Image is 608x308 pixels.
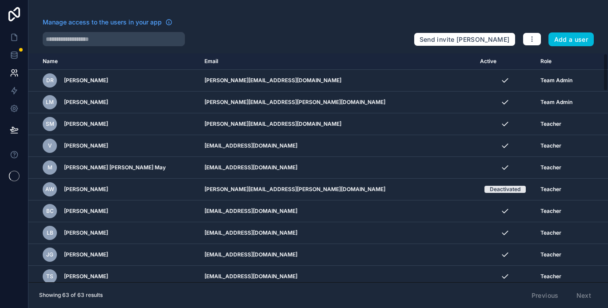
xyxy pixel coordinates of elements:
td: [EMAIL_ADDRESS][DOMAIN_NAME] [199,244,474,266]
span: BC [46,208,54,215]
td: [EMAIL_ADDRESS][DOMAIN_NAME] [199,222,474,244]
th: Name [28,53,199,70]
span: Manage access to the users in your app [43,18,162,27]
td: [PERSON_NAME][EMAIL_ADDRESS][PERSON_NAME][DOMAIN_NAME] [199,92,474,113]
span: [PERSON_NAME] [64,99,108,106]
span: DR [46,77,54,84]
td: [PERSON_NAME][EMAIL_ADDRESS][DOMAIN_NAME] [199,70,474,92]
span: [PERSON_NAME] [PERSON_NAME] May [64,164,166,171]
span: Teacher [540,273,561,280]
td: [EMAIL_ADDRESS][DOMAIN_NAME] [199,200,474,222]
button: Send invite [PERSON_NAME] [414,32,516,47]
td: [EMAIL_ADDRESS][DOMAIN_NAME] [199,135,474,157]
span: AW [45,186,54,193]
span: Team Admin [540,99,572,106]
span: [PERSON_NAME] [64,208,108,215]
span: Teacher [540,251,561,258]
span: Teacher [540,208,561,215]
a: Manage access to the users in your app [43,18,172,27]
span: [PERSON_NAME] [64,186,108,193]
td: [PERSON_NAME][EMAIL_ADDRESS][DOMAIN_NAME] [199,113,474,135]
span: Teacher [540,120,561,128]
span: Teacher [540,229,561,236]
span: [PERSON_NAME] [64,251,108,258]
span: V [48,142,52,149]
th: Active [475,53,536,70]
span: [PERSON_NAME] [64,120,108,128]
div: Deactivated [490,186,520,193]
span: [PERSON_NAME] [64,77,108,84]
th: Email [199,53,474,70]
td: [EMAIL_ADDRESS][DOMAIN_NAME] [199,266,474,288]
td: [EMAIL_ADDRESS][DOMAIN_NAME] [199,157,474,179]
th: Role [535,53,585,70]
span: LB [47,229,53,236]
button: Add a user [548,32,594,47]
span: Teacher [540,164,561,171]
span: [PERSON_NAME] [64,273,108,280]
span: Showing 63 of 63 results [39,292,103,299]
span: Team Admin [540,77,572,84]
span: [PERSON_NAME] [64,229,108,236]
span: LM [46,99,54,106]
span: SM [46,120,54,128]
span: TS [46,273,53,280]
span: Teacher [540,142,561,149]
div: scrollable content [28,53,608,282]
span: M [48,164,52,171]
span: [PERSON_NAME] [64,142,108,149]
td: [PERSON_NAME][EMAIL_ADDRESS][PERSON_NAME][DOMAIN_NAME] [199,179,474,200]
span: Teacher [540,186,561,193]
span: JG [46,251,53,258]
